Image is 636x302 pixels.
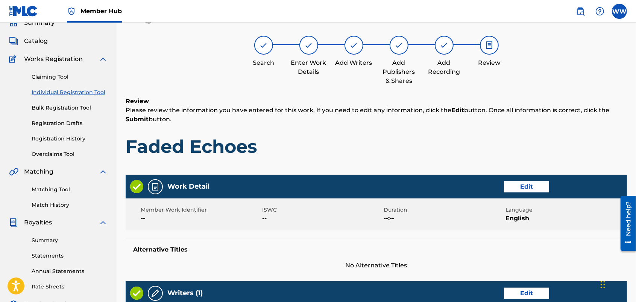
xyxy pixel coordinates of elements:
[130,287,143,300] img: Valid
[32,135,108,143] a: Registration History
[573,4,588,19] a: Public Search
[151,182,160,191] img: Work Detail
[32,252,108,260] a: Statements
[290,58,328,76] div: Enter Work Details
[32,186,108,194] a: Matching Tool
[32,236,108,244] a: Summary
[99,167,108,176] img: expand
[425,58,463,76] div: Add Recording
[32,201,108,209] a: Match History
[24,218,52,227] span: Royalties
[615,193,636,253] iframe: Resource Center
[9,37,18,46] img: Catalog
[9,218,18,227] img: Royalties
[504,181,549,192] button: Edit
[9,37,48,46] a: CatalogCatalog
[380,58,418,85] div: Add Publishers & Shares
[384,214,504,223] span: --:--
[32,104,108,112] a: Bulk Registration Tool
[9,167,18,176] img: Matching
[99,218,108,227] img: expand
[349,41,358,50] img: step indicator icon for Add Writers
[141,206,260,214] span: Member Work Identifier
[9,18,18,27] img: Summary
[32,150,108,158] a: Overclaims Tool
[32,267,108,275] a: Annual Statements
[24,37,48,46] span: Catalog
[451,107,464,114] strong: Edit
[167,289,203,297] h5: Writers (1)
[32,73,108,81] a: Claiming Tool
[592,4,607,19] div: Help
[9,6,38,17] img: MLC Logo
[133,246,619,253] h5: Alternative Titles
[126,261,627,270] span: No Alternative Titles
[595,7,604,16] img: help
[9,55,19,64] img: Works Registration
[612,7,627,16] span: WW
[262,206,382,214] span: ISWC
[395,41,404,50] img: step indicator icon for Add Publishers & Shares
[505,206,625,214] span: Language
[504,288,549,299] button: Edit
[67,7,76,16] img: Top Rightsholder
[471,58,508,67] div: Review
[24,18,55,27] span: Summary
[9,18,55,27] a: SummarySummary
[505,214,625,223] span: English
[245,58,282,67] div: Search
[126,135,627,158] h1: Faded Echoes
[126,106,627,124] p: Please review the information you have entered for this work. If you need to edit any information...
[384,206,504,214] span: Duration
[612,4,627,19] div: User Menu
[24,167,53,176] span: Matching
[335,58,373,67] div: Add Writers
[151,289,160,298] img: Writers
[485,41,494,50] img: step indicator icon for Review
[32,283,108,291] a: Rate Sheets
[80,7,122,15] span: Member Hub
[259,41,268,50] img: step indicator icon for Search
[24,55,83,64] span: Works Registration
[126,116,149,123] strong: Submit
[141,214,260,223] span: --
[126,97,627,106] h6: Review
[440,41,449,50] img: step indicator icon for Add Recording
[598,266,636,302] iframe: Chat Widget
[576,7,585,16] img: search
[601,273,605,296] div: Drag
[32,88,108,96] a: Individual Registration Tool
[130,180,143,193] img: Valid
[99,55,108,64] img: expand
[262,214,382,223] span: --
[167,182,209,191] h5: Work Detail
[32,119,108,127] a: Registration Drafts
[304,41,313,50] img: step indicator icon for Enter Work Details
